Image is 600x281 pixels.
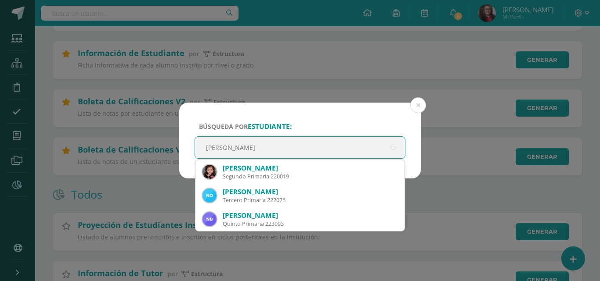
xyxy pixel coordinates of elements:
[223,187,398,196] div: [PERSON_NAME]
[199,122,292,131] span: Búsqueda por
[202,189,217,203] img: 36417d8f128dd31b63b1db03cddd67f2.png
[223,164,398,173] div: [PERSON_NAME]
[202,165,217,179] img: ea9f2a63c3d229d51eb97b728983912a.png
[202,212,217,226] img: 2a6bf420d17e8e53ec41e809842577e2.png
[195,137,405,158] input: ej. Nicholas Alekzander, etc.
[248,122,292,131] strong: estudiante:
[410,97,426,113] button: Close (Esc)
[223,173,398,180] div: Segundo Primaria 220019
[223,196,398,204] div: Tercero Primaria 222076
[223,211,398,220] div: [PERSON_NAME]
[223,220,398,228] div: Quinto Primaria 223093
